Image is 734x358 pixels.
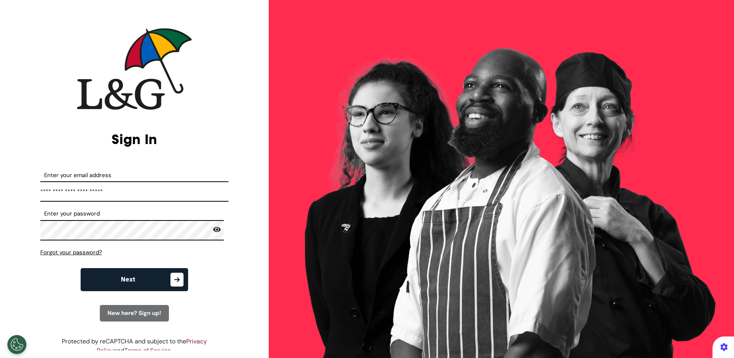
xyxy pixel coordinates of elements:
[7,335,26,354] button: Open Preferences
[81,268,188,291] button: Next
[40,337,228,355] div: Protected by reCAPTCHA and subject to the and .
[107,309,161,317] span: New here? Sign up!
[40,209,228,218] label: Enter your password
[124,346,171,355] a: Terms of Service
[40,131,228,148] h2: Sign In
[40,171,228,180] label: Enter your email address
[40,249,102,256] span: Forgot your password?
[77,28,192,110] img: company logo
[121,277,135,283] span: Next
